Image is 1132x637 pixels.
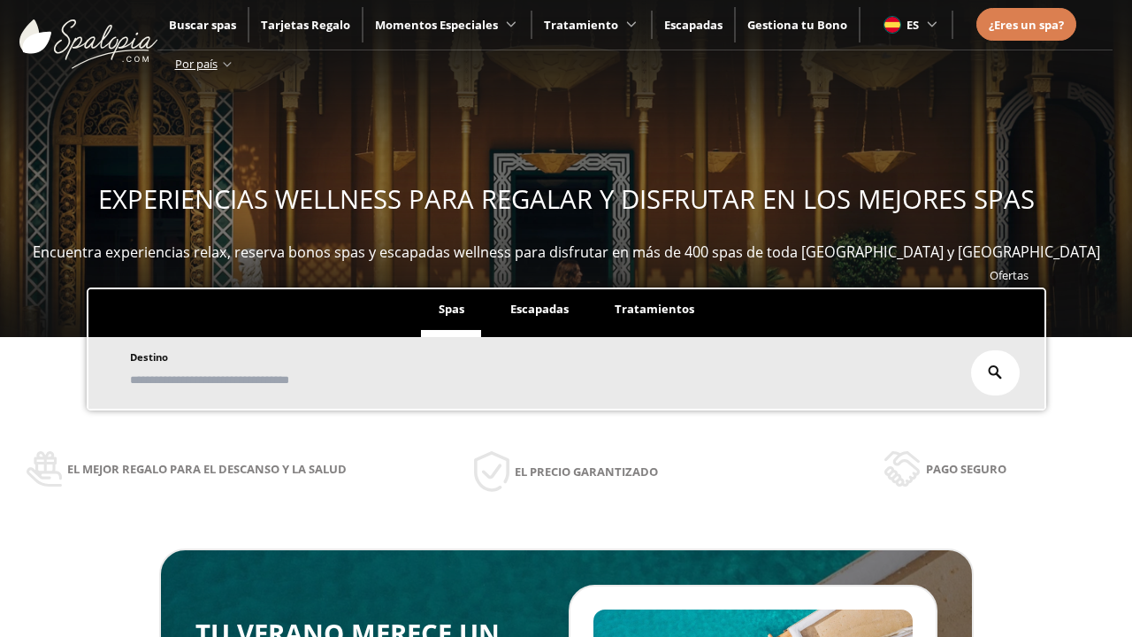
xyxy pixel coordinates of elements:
[510,301,569,317] span: Escapadas
[98,181,1035,217] span: EXPERIENCIAS WELLNESS PARA REGALAR Y DISFRUTAR EN LOS MEJORES SPAS
[615,301,694,317] span: Tratamientos
[990,267,1029,283] a: Ofertas
[664,17,723,33] a: Escapadas
[175,56,218,72] span: Por país
[19,2,157,69] img: ImgLogoSpalopia.BvClDcEz.svg
[989,15,1064,35] a: ¿Eres un spa?
[130,350,168,364] span: Destino
[515,462,658,481] span: El precio garantizado
[169,17,236,33] a: Buscar spas
[989,17,1064,33] span: ¿Eres un spa?
[926,459,1006,479] span: Pago seguro
[33,242,1100,262] span: Encuentra experiencias relax, reserva bonos spas y escapadas wellness para disfrutar en más de 40...
[67,459,347,479] span: El mejor regalo para el descanso y la salud
[439,301,464,317] span: Spas
[747,17,847,33] a: Gestiona tu Bono
[261,17,350,33] a: Tarjetas Regalo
